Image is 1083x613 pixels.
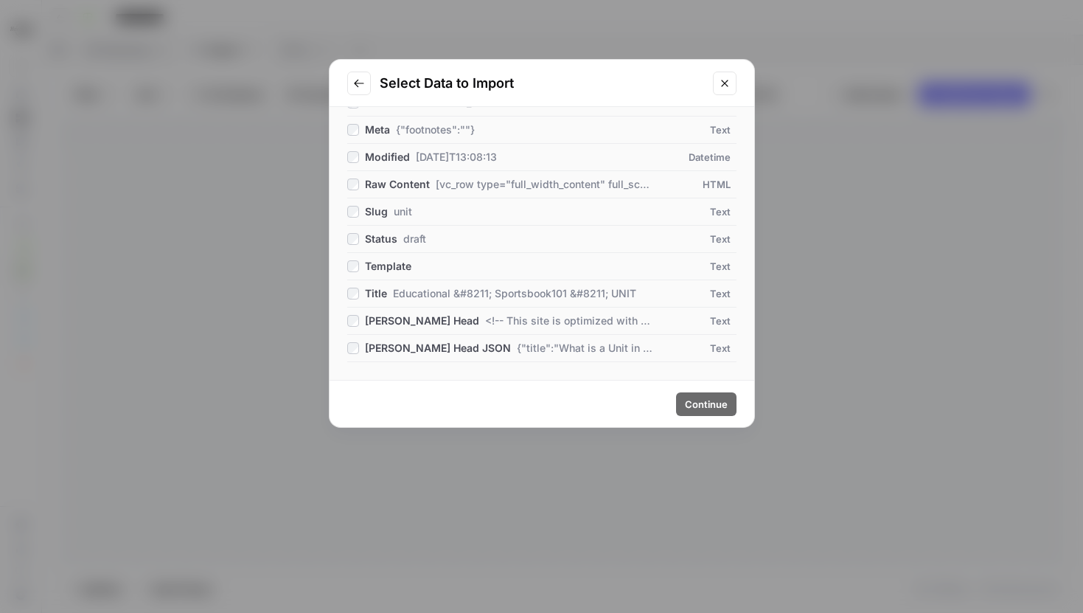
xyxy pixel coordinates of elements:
[647,204,731,219] div: Text
[347,233,359,245] input: Statusdraft
[436,177,652,192] span: [vc_row type="full_width_content" full_screen_row_position="middle" column_margin="default" column_d
[647,150,731,164] div: Datetime
[365,259,411,274] span: Template
[517,341,652,356] span: {"title":"What is a Unit in Sports Betting? Definition and Guide","robots":{"index":"index","follow"
[647,286,731,301] div: Text
[647,314,731,328] div: Text
[394,204,412,219] span: unit
[393,286,636,301] span: Educational &#8211; Sportsbook101 &#8211; UNIT
[347,288,359,299] input: TitleEducational &#8211; Sportsbook101 &#8211; UNIT
[403,232,426,246] span: draft
[365,286,387,301] span: Title
[647,177,731,192] div: HTML
[676,392,736,416] button: Continue
[647,122,731,137] div: Text
[347,179,359,190] input: Raw Content[vc_row type="full_width_content" full_screen_row_position="middle" column_margin="def...
[647,232,731,246] div: Text
[713,72,736,95] button: Close modal
[647,341,731,356] div: Text
[365,150,410,164] span: Modified
[347,260,359,272] input: Template
[380,73,704,94] h2: Select Data to Import
[347,206,359,218] input: Slugunit
[347,342,359,354] input: [PERSON_NAME] Head JSON{"title":"What is a Unit in Sports Betting? Definition and Guide","robots"...
[347,72,371,95] button: Go to previous step
[347,151,359,163] input: Modified[DATE]T13:08:13
[647,259,731,274] div: Text
[485,314,652,328] span: <!-- This site is optimized with the Yoast SEO plugin v25.9 - https://yoast.com/wordpress/plugins/se
[396,122,475,137] span: {"footnotes":""}
[365,204,388,219] span: Slug
[365,177,430,192] span: Raw Content
[365,122,390,137] span: Meta
[365,314,479,328] span: [PERSON_NAME] Head
[365,341,511,356] span: [PERSON_NAME] Head JSON
[416,150,497,164] span: 2025-10-10T13:08:13
[347,315,359,327] input: [PERSON_NAME] Head<!-- This site is optimized with the [PERSON_NAME] SEO plugin v25.9 - [URL][PER...
[347,124,359,136] input: Meta{"footnotes":""}
[685,397,728,412] span: Continue
[365,232,397,246] span: Status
